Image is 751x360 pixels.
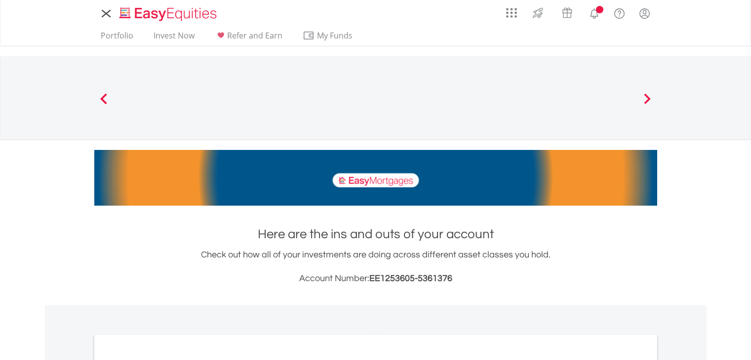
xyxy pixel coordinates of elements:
img: grid-menu-icon.svg [506,7,517,18]
a: Notifications [582,2,607,22]
a: Home page [116,2,221,22]
a: Portfolio [97,31,137,46]
h3: Account Number: [94,272,657,286]
a: My Profile [632,2,657,24]
a: FAQ's and Support [607,2,632,22]
a: AppsGrid [500,2,523,18]
img: EasyMortage Promotion Banner [94,150,657,206]
span: EE1253605-5361376 [369,274,452,283]
a: Vouchers [553,2,582,21]
div: Check out how all of your investments are doing across different asset classes you hold. [94,248,657,286]
img: thrive-v2.svg [530,5,546,21]
img: EasyEquities_Logo.png [118,6,221,22]
a: Invest Now [150,31,198,46]
span: Refer and Earn [227,30,282,41]
span: My Funds [303,29,367,42]
img: vouchers-v2.svg [559,5,575,21]
h1: Here are the ins and outs of your account [94,225,657,243]
a: Refer and Earn [211,31,286,46]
